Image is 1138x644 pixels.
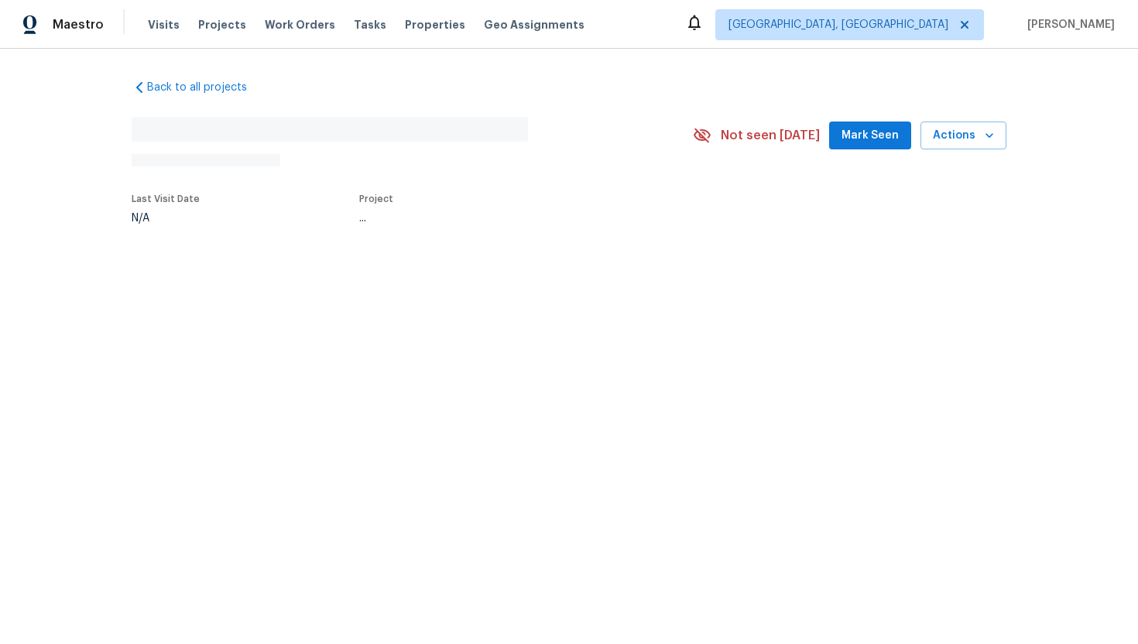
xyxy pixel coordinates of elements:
span: Maestro [53,17,104,33]
span: Properties [405,17,465,33]
div: N/A [132,213,200,224]
span: Projects [198,17,246,33]
span: Actions [933,126,994,146]
div: ... [359,213,656,224]
span: Mark Seen [842,126,899,146]
span: Work Orders [265,17,335,33]
button: Mark Seen [829,122,911,150]
span: Tasks [354,19,386,30]
button: Actions [920,122,1006,150]
span: Project [359,194,393,204]
span: Geo Assignments [484,17,584,33]
span: Visits [148,17,180,33]
a: Back to all projects [132,80,280,95]
span: Not seen [DATE] [721,128,820,143]
span: [GEOGRAPHIC_DATA], [GEOGRAPHIC_DATA] [728,17,948,33]
span: [PERSON_NAME] [1021,17,1115,33]
span: Last Visit Date [132,194,200,204]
